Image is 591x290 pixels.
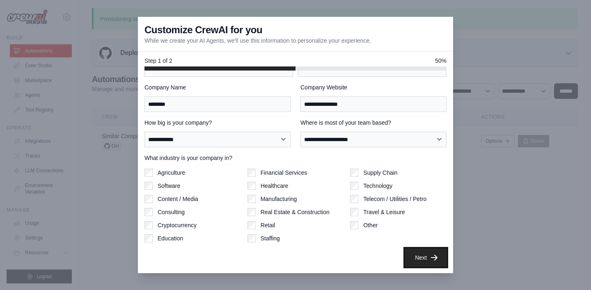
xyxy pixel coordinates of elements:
label: Software [158,182,180,190]
label: Retail [261,221,275,229]
label: Agriculture [158,169,185,177]
label: Healthcare [261,182,289,190]
label: Telecom / Utilities / Petro [363,195,426,203]
label: Financial Services [261,169,307,177]
button: Next [405,249,447,267]
label: Manufacturing [261,195,297,203]
span: 50% [435,57,447,65]
span: Step 1 of 2 [144,57,172,65]
label: Other [363,221,378,229]
label: What industry is your company in? [144,154,447,162]
label: Content / Media [158,195,198,203]
label: How big is your company? [144,119,291,127]
label: Staffing [261,234,280,242]
label: Travel & Leisure [363,208,405,216]
label: Real Estate & Construction [261,208,330,216]
label: Education [158,234,183,242]
label: Supply Chain [363,169,397,177]
label: Cryptocurrency [158,221,197,229]
p: While we create your AI Agents, we'll use this information to personalize your experience. [144,37,371,45]
label: Technology [363,182,392,190]
label: Company Website [300,83,447,91]
h3: Customize CrewAI for you [144,23,262,37]
label: Consulting [158,208,185,216]
label: Where is most of your team based? [300,119,447,127]
label: Company Name [144,83,291,91]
